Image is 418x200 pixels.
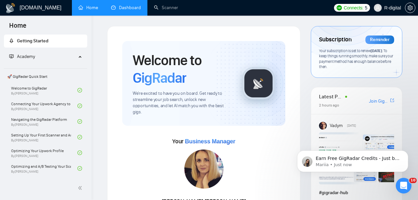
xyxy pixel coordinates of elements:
[11,83,77,97] a: Welcome to GigRadarBy[PERSON_NAME]
[390,97,394,104] a: export
[396,178,411,193] iframe: Intercom live chat
[77,166,82,171] span: check-circle
[330,122,343,129] span: Vadym
[371,48,382,53] span: [DATE]
[77,119,82,124] span: check-circle
[5,70,87,83] span: 🚀 GigRadar Quick Start
[11,130,77,144] a: Setting Up Your First Scanner and Auto-BidderBy[PERSON_NAME]
[185,138,235,145] span: Business Manager
[9,54,35,59] span: Academy
[77,150,82,155] span: check-circle
[11,146,77,160] a: Optimizing Your Upwork ProfileBy[PERSON_NAME]
[17,38,48,44] span: Getting Started
[319,132,397,184] img: F09AC4U7ATU-image.png
[77,135,82,139] span: check-circle
[172,138,235,145] span: Your
[78,185,84,191] span: double-left
[365,4,367,11] span: 5
[17,54,35,59] span: Academy
[4,21,32,35] span: Home
[405,5,415,10] a: setting
[111,5,141,10] a: dashboardDashboard
[319,122,327,130] img: Vadym
[11,161,77,176] a: Optimizing and A/B Testing Your Scanner for Better ResultsBy[PERSON_NAME]
[9,38,14,43] span: rocket
[133,91,232,115] span: We're excited to have you on board. Get ready to streamline your job search, unlock new opportuni...
[319,48,393,69] span: Your subscription is set to renew . To keep things running smoothly, make sure your payment metho...
[337,5,342,10] img: upwork-logo.png
[365,36,394,44] div: Reminder
[287,137,418,182] iframe: Intercom notifications message
[133,51,232,87] h1: Welcome to
[77,104,82,108] span: check-circle
[319,189,394,196] h1: # gigradar-hub
[409,178,417,183] span: 10
[133,69,186,87] span: GigRadar
[9,54,14,59] span: fund-projection-screen
[319,103,339,107] span: 2 hours ago
[390,98,394,103] span: export
[319,34,351,45] span: Subscription
[369,98,389,105] a: Join GigRadar Slack Community
[242,67,275,100] img: gigradar-logo.png
[5,3,16,13] img: logo
[319,93,343,101] span: Latest Posts from the GigRadar Community
[11,114,77,129] a: Navigating the GigRadar PlatformBy[PERSON_NAME]
[11,99,77,113] a: Connecting Your Upwork Agency to GigRadarBy[PERSON_NAME]
[405,3,415,13] button: setting
[344,4,363,11] span: Connects:
[347,123,356,129] span: [DATE]
[154,5,178,10] a: searchScanner
[4,35,87,48] li: Getting Started
[376,6,380,10] span: user
[78,5,98,10] a: homeHome
[184,150,224,189] img: 1687098801727-99.jpg
[77,88,82,93] span: check-circle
